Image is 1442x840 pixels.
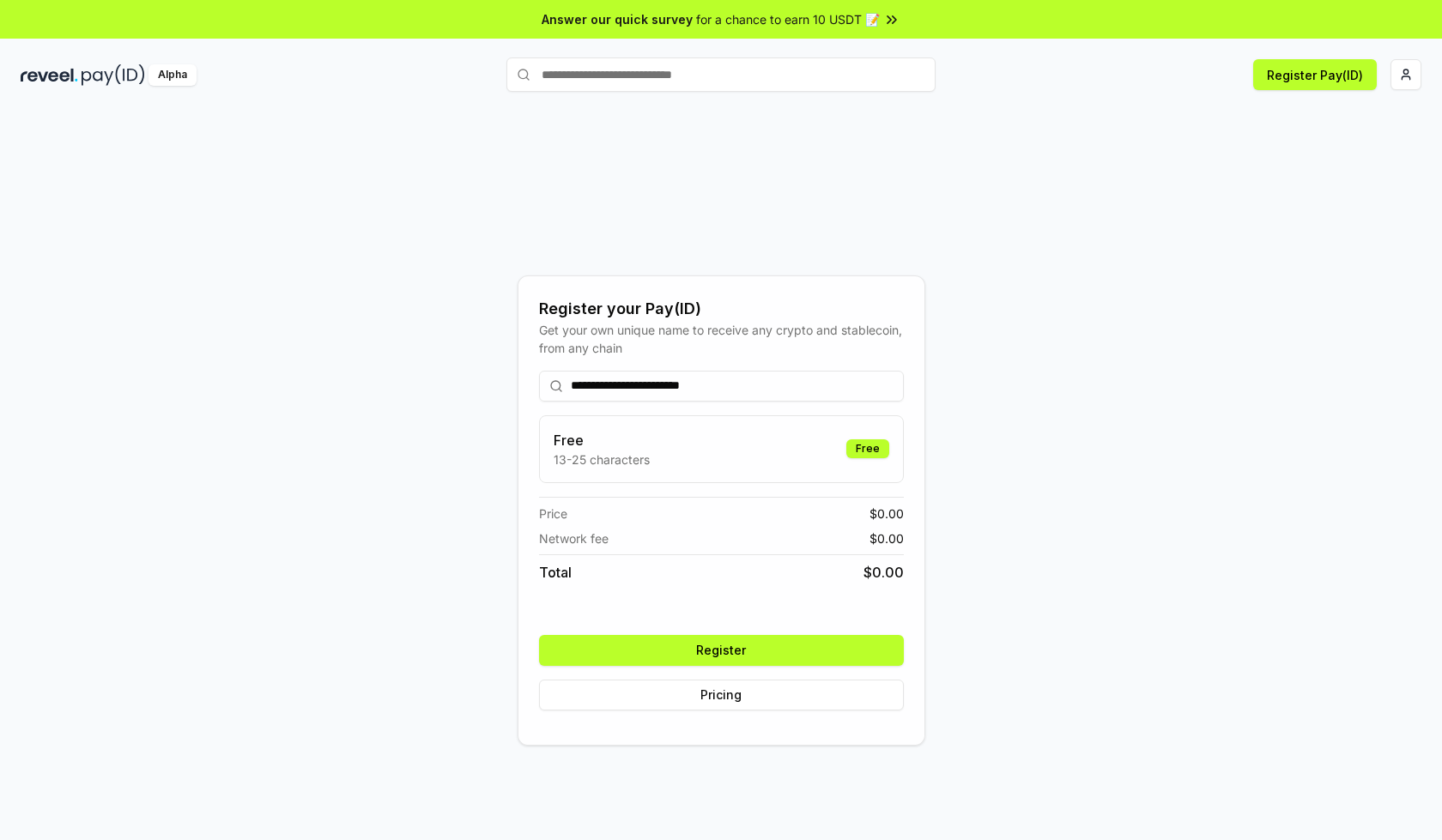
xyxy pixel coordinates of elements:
h3: Free [554,430,650,450]
div: Get your own unique name to receive any crypto and stablecoin, from any chain [539,321,904,357]
button: Pricing [539,680,904,710]
span: Answer our quick survey [542,10,693,28]
span: Price [539,505,567,523]
button: Register [539,635,904,666]
span: Total [539,562,572,583]
span: for a chance to earn 10 USDT 📝 [696,10,880,28]
button: Register Pay(ID) [1253,59,1377,90]
span: $ 0.00 [869,529,904,547]
span: $ 0.00 [869,505,904,523]
img: reveel_dark [21,64,78,86]
p: 13-25 characters [554,450,650,468]
div: Register your Pay(ID) [539,297,904,321]
div: Alpha [148,64,197,86]
img: pay_id [82,64,145,86]
div: Free [846,439,889,458]
span: $ 0.00 [863,562,904,583]
span: Network fee [539,529,609,547]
